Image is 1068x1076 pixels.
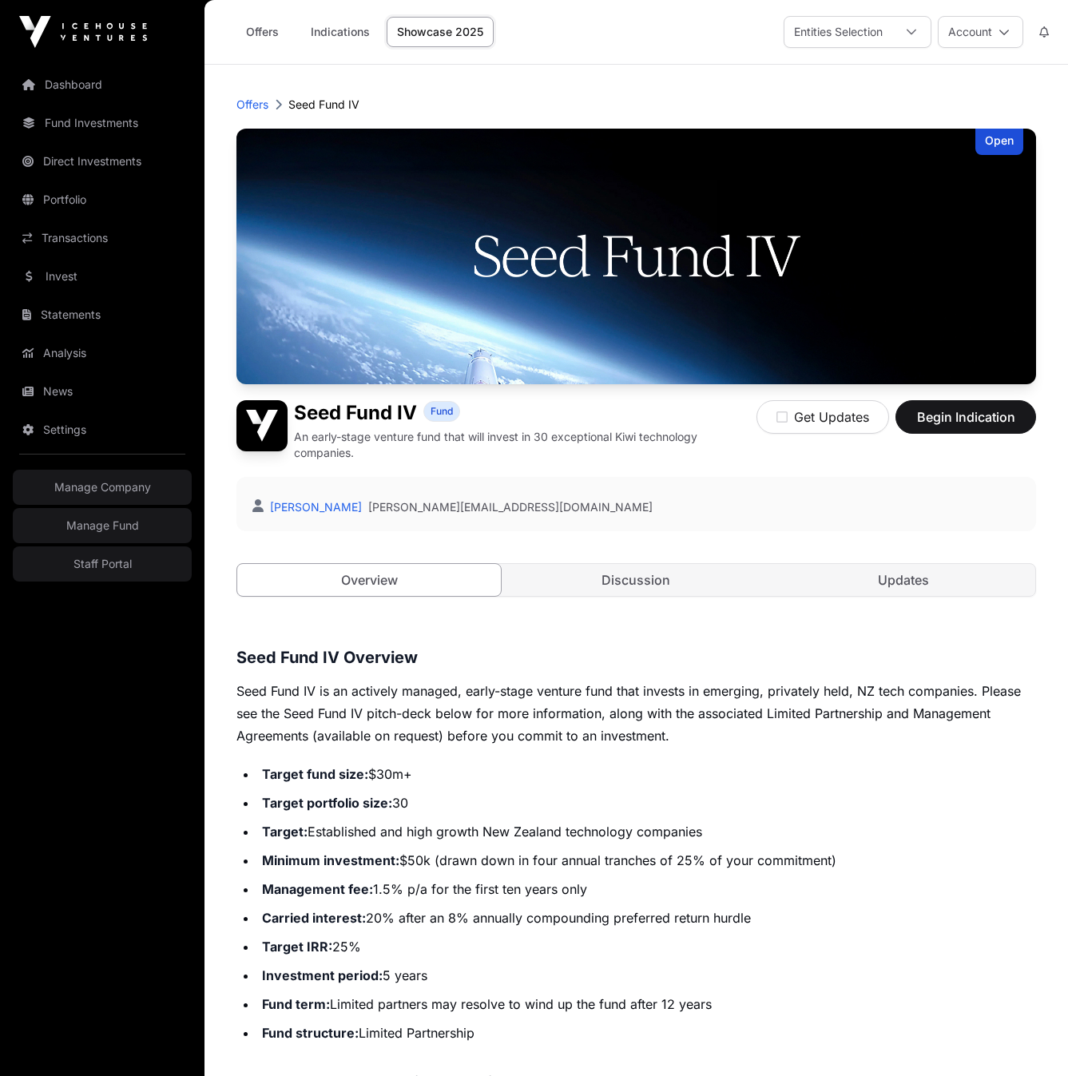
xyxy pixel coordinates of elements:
a: Overview [236,563,502,597]
a: Manage Fund [13,508,192,543]
nav: Tabs [237,564,1035,596]
a: Discussion [504,564,768,596]
li: 1.5% p/a for the first ten years only [257,878,1036,900]
li: 5 years [257,964,1036,987]
a: [PERSON_NAME] [267,500,362,514]
li: 25% [257,935,1036,958]
a: Invest [13,259,192,294]
a: News [13,374,192,409]
img: Icehouse Ventures Logo [19,16,147,48]
a: Settings [13,412,192,447]
p: Seed Fund IV [288,97,359,113]
button: Begin Indication [895,400,1036,434]
a: Begin Indication [895,416,1036,432]
a: [PERSON_NAME][EMAIL_ADDRESS][DOMAIN_NAME] [368,499,653,515]
a: Showcase 2025 [387,17,494,47]
button: Get Updates [756,400,889,434]
strong: Investment period: [262,967,383,983]
li: Established and high growth New Zealand technology companies [257,820,1036,843]
strong: Target fund size: [262,766,368,782]
li: Limited Partnership [257,1022,1036,1044]
li: Limited partners may resolve to wind up the fund after 12 years [257,993,1036,1015]
h3: Seed Fund IV Overview [236,645,1036,670]
a: Updates [772,564,1035,596]
a: Direct Investments [13,144,192,179]
strong: Fund structure: [262,1025,359,1041]
span: Begin Indication [915,407,1016,427]
a: Staff Portal [13,546,192,582]
a: Portfolio [13,182,192,217]
strong: Fund term: [262,996,330,1012]
a: Manage Company [13,470,192,505]
li: $30m+ [257,763,1036,785]
h1: Seed Fund IV [294,400,417,426]
div: Entities Selection [784,17,892,47]
div: Open [975,129,1023,155]
p: Seed Fund IV is an actively managed, early-stage venture fund that invests in emerging, privately... [236,680,1036,747]
strong: Carried interest: [262,910,366,926]
a: Fund Investments [13,105,192,141]
img: Seed Fund IV [236,129,1036,384]
li: 20% after an 8% annually compounding preferred return hurdle [257,907,1036,929]
strong: Target portfolio size: [262,795,392,811]
a: Analysis [13,336,192,371]
a: Transactions [13,220,192,256]
li: 30 [257,792,1036,814]
button: Account [938,16,1023,48]
strong: Target IRR: [262,939,332,955]
a: Indications [300,17,380,47]
span: Fund [431,405,453,418]
p: An early-stage venture fund that will invest in 30 exceptional Kiwi technology companies. [294,429,756,461]
li: $50k (drawn down in four annual tranches of 25% of your commitment) [257,849,1036,872]
img: Seed Fund IV [236,400,288,451]
strong: Target: [262,824,308,840]
strong: Management fee: [262,881,373,897]
a: Statements [13,297,192,332]
a: Offers [236,97,268,113]
a: Dashboard [13,67,192,102]
strong: Minimum investment: [262,852,399,868]
a: Offers [230,17,294,47]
